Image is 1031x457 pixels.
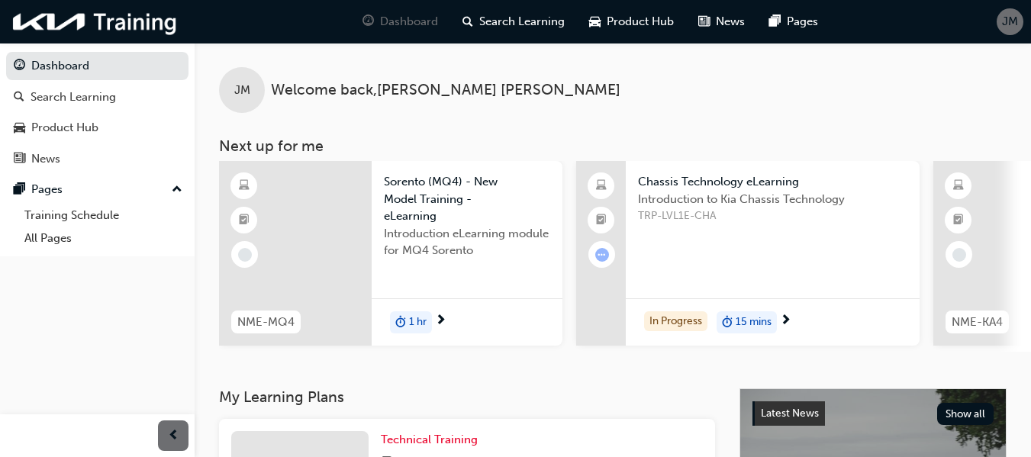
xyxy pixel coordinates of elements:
span: booktick-icon [239,211,250,230]
span: up-icon [172,180,182,200]
span: car-icon [589,12,601,31]
span: Technical Training [381,433,478,446]
span: 15 mins [736,314,772,331]
span: Chassis Technology eLearning [638,173,907,191]
span: duration-icon [722,313,733,333]
div: Search Learning [31,89,116,106]
a: car-iconProduct Hub [577,6,686,37]
button: DashboardSearch LearningProduct HubNews [6,49,188,175]
span: pages-icon [14,183,25,197]
a: pages-iconPages [757,6,830,37]
a: Search Learning [6,83,188,111]
a: Technical Training [381,431,484,449]
a: All Pages [18,227,188,250]
span: learningResourceType_ELEARNING-icon [239,176,250,196]
a: guage-iconDashboard [350,6,450,37]
span: prev-icon [168,426,179,446]
button: Pages [6,175,188,204]
span: JM [234,82,250,99]
span: laptop-icon [596,176,607,196]
h3: My Learning Plans [219,388,715,406]
span: NME-MQ4 [237,314,295,331]
a: Training Schedule [18,204,188,227]
div: News [31,150,60,168]
span: learningRecordVerb_NONE-icon [952,248,966,262]
a: NME-MQ4Sorento (MQ4) - New Model Training - eLearningIntroduction eLearning module for MQ4 Sorent... [219,161,562,346]
span: Introduction eLearning module for MQ4 Sorento [384,225,550,259]
span: booktick-icon [953,211,964,230]
a: Product Hub [6,114,188,142]
span: NME-KA4 [952,314,1003,331]
span: next-icon [435,314,446,328]
span: Latest News [761,407,819,420]
button: JM [997,8,1023,35]
a: news-iconNews [686,6,757,37]
a: News [6,145,188,173]
span: guage-icon [362,12,374,31]
span: TRP-LVL1E-CHA [638,208,907,225]
span: news-icon [698,12,710,31]
span: search-icon [462,12,473,31]
span: guage-icon [14,60,25,73]
a: Latest NewsShow all [752,401,994,426]
div: Pages [31,181,63,198]
span: next-icon [780,314,791,328]
a: Chassis Technology eLearningIntroduction to Kia Chassis TechnologyTRP-LVL1E-CHAIn Progressduratio... [576,161,920,346]
span: news-icon [14,153,25,166]
span: car-icon [14,121,25,135]
button: Show all [937,403,994,425]
span: learningRecordVerb_ATTEMPT-icon [595,248,609,262]
span: Product Hub [607,13,674,31]
div: In Progress [644,311,707,332]
span: Sorento (MQ4) - New Model Training - eLearning [384,173,550,225]
span: 1 hr [409,314,427,331]
span: booktick-icon [596,211,607,230]
div: Product Hub [31,119,98,137]
img: kia-training [8,6,183,37]
span: Introduction to Kia Chassis Technology [638,191,907,208]
span: Search Learning [479,13,565,31]
span: learningResourceType_ELEARNING-icon [953,176,964,196]
span: search-icon [14,91,24,105]
span: learningRecordVerb_NONE-icon [238,248,252,262]
span: JM [1002,13,1018,31]
span: duration-icon [395,313,406,333]
span: Dashboard [380,13,438,31]
span: Pages [787,13,818,31]
span: News [716,13,745,31]
h3: Next up for me [195,137,1031,155]
a: Dashboard [6,52,188,80]
span: Welcome back , [PERSON_NAME] [PERSON_NAME] [271,82,620,99]
span: pages-icon [769,12,781,31]
a: search-iconSearch Learning [450,6,577,37]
